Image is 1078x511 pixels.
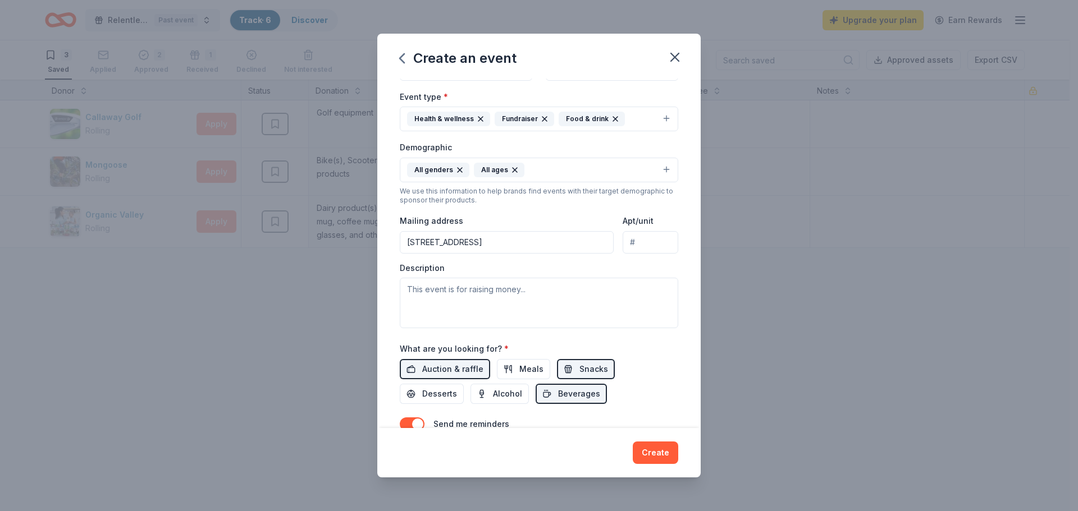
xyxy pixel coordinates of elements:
[519,362,543,376] span: Meals
[400,91,448,103] label: Event type
[400,263,445,274] label: Description
[623,215,654,227] label: Apt/unit
[559,112,625,126] div: Food & drink
[400,231,614,254] input: Enter a US address
[558,387,600,400] span: Beverages
[407,112,490,126] div: Health & wellness
[400,215,463,227] label: Mailing address
[422,362,483,376] span: Auction & raffle
[495,112,554,126] div: Fundraiser
[422,387,457,400] span: Desserts
[623,231,678,254] input: #
[400,343,509,355] label: What are you looking for?
[400,49,517,67] div: Create an event
[579,362,608,376] span: Snacks
[407,163,469,177] div: All genders
[400,187,678,205] div: We use this information to help brands find events with their target demographic to sponsor their...
[633,441,678,464] button: Create
[557,359,615,379] button: Snacks
[433,419,509,429] label: Send me reminders
[400,384,464,404] button: Desserts
[493,387,522,400] span: Alcohol
[400,158,678,182] button: All gendersAll ages
[400,107,678,131] button: Health & wellnessFundraiserFood & drink
[471,384,529,404] button: Alcohol
[400,142,452,153] label: Demographic
[497,359,550,379] button: Meals
[474,163,524,177] div: All ages
[400,359,490,379] button: Auction & raffle
[536,384,607,404] button: Beverages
